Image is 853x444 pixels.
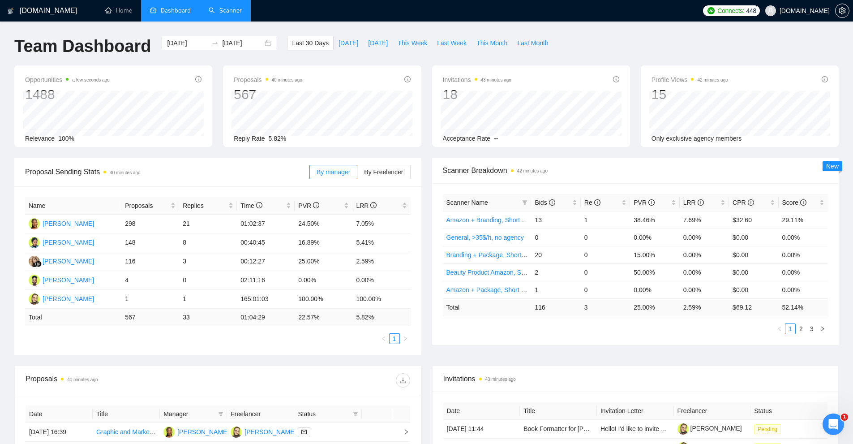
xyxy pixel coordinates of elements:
input: Start date [167,38,208,48]
td: 2 [531,263,580,281]
th: Proposals [121,197,179,215]
button: [DATE] [334,36,363,50]
span: Replies [183,201,227,211]
th: Title [520,402,597,420]
span: Status [298,409,349,419]
img: upwork-logo.png [707,7,715,14]
button: right [400,333,411,344]
th: Freelancer [227,405,294,423]
td: $0.00 [729,263,778,281]
td: 0.00% [295,271,352,290]
img: D [163,427,175,438]
span: Profile Views [652,74,728,85]
td: 16.89% [295,233,352,252]
img: JA [29,275,40,286]
a: 1 [785,324,795,334]
span: New [826,163,839,170]
span: By Freelancer [364,168,403,176]
time: 40 minutes ago [110,170,140,175]
td: 0.00% [630,281,679,298]
span: Scanner Name [446,199,488,206]
td: 2.59 % [680,298,729,316]
td: 4 [121,271,179,290]
div: [PERSON_NAME] [43,256,94,266]
button: Last Week [432,36,472,50]
td: 1 [121,290,179,309]
span: info-circle [698,199,704,206]
td: 0.00% [680,228,729,246]
a: searchScanner [209,7,242,14]
div: Proposals [26,373,218,388]
img: c1ANJdDIEFa5DN5yolPp7_u0ZhHZCEfhnwVqSjyrCV9hqZg5SCKUb7hD_oUrqvcJOM [677,423,689,435]
td: 0 [581,246,630,263]
a: AS[PERSON_NAME] [29,295,94,302]
a: 2 [796,324,806,334]
td: 148 [121,233,179,252]
li: Next Page [817,323,828,334]
span: setting [836,7,849,14]
div: [PERSON_NAME] [177,427,229,437]
td: [DATE] 16:39 [26,423,93,442]
iframe: Intercom live chat [823,414,844,435]
td: 5.82 % [352,309,410,326]
span: dashboard [150,7,156,13]
span: Score [782,199,806,206]
span: CPR [733,199,754,206]
th: Date [26,405,93,423]
button: right [817,323,828,334]
span: Invitations [443,74,511,85]
th: Freelancer [674,402,751,420]
td: 1 [179,290,237,309]
td: 25.00 % [630,298,679,316]
button: Last Month [512,36,553,50]
span: filter [216,407,225,421]
td: [DATE] 11:44 [443,420,520,439]
span: [DATE] [368,38,388,48]
td: $ 69.12 [729,298,778,316]
span: info-circle [748,199,754,206]
div: [PERSON_NAME] [43,275,94,285]
span: mail [301,429,307,435]
td: 38.46% [630,211,679,228]
td: 52.14 % [779,298,828,316]
span: This Week [398,38,427,48]
td: 29.11% [779,211,828,228]
a: Amazon + Branding, Short prompt, >35$/h, no agency [446,216,596,224]
td: 0.00% [630,228,679,246]
td: 01:02:37 [237,215,295,233]
td: 02:11:16 [237,271,295,290]
input: End date [222,38,263,48]
td: 0 [581,263,630,281]
span: left [381,336,386,341]
a: [PERSON_NAME] [677,425,742,432]
span: 1 [841,414,848,421]
td: Graphic and Marketing (social media, linkeldn article) Designer [93,423,160,442]
span: Proposals [125,201,169,211]
span: Last Month [517,38,548,48]
button: setting [835,4,849,18]
th: Invitation Letter [597,402,674,420]
time: 42 minutes ago [517,168,548,173]
span: left [777,326,782,332]
td: 13 [531,211,580,228]
a: Beauty Product Amazon, Short prompt, >35$/h, no agency [446,269,609,276]
td: 3 [581,298,630,316]
td: 0 [581,281,630,298]
button: [DATE] [363,36,393,50]
td: 00:40:45 [237,233,295,252]
th: Date [443,402,520,420]
td: 116 [531,298,580,316]
div: [PERSON_NAME] [43,294,94,304]
td: 165:01:03 [237,290,295,309]
time: 42 minutes ago [697,78,728,82]
img: AS [29,293,40,305]
img: AS [231,427,242,438]
a: General, >35$/h, no agency [446,234,524,241]
button: download [396,373,410,388]
td: 2.59% [352,252,410,271]
button: Last 30 Days [287,36,334,50]
span: info-circle [195,76,201,82]
div: 1488 [25,86,110,103]
td: 0.00% [680,281,729,298]
li: 2 [796,323,806,334]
